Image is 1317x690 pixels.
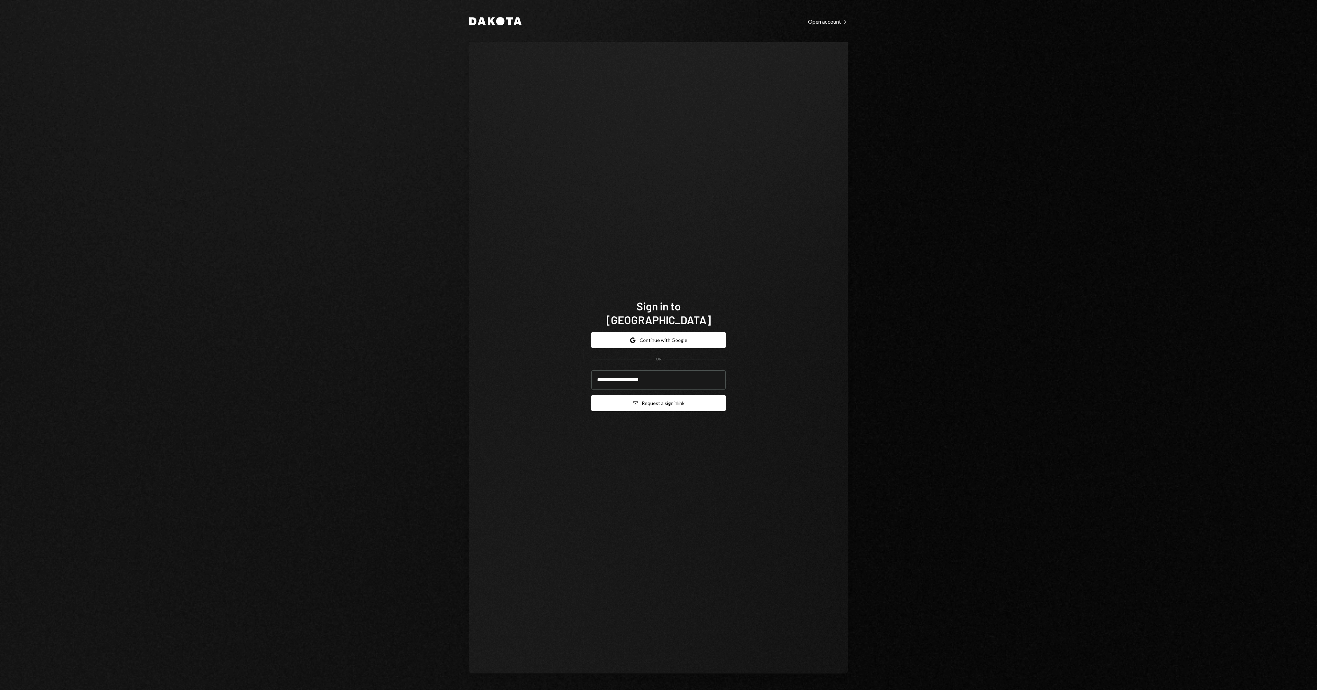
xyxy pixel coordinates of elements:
button: Continue with Google [591,332,726,348]
div: OR [656,356,662,362]
h1: Sign in to [GEOGRAPHIC_DATA] [591,299,726,326]
a: Open account [808,17,848,25]
button: Request a signinlink [591,395,726,411]
div: Open account [808,18,848,25]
